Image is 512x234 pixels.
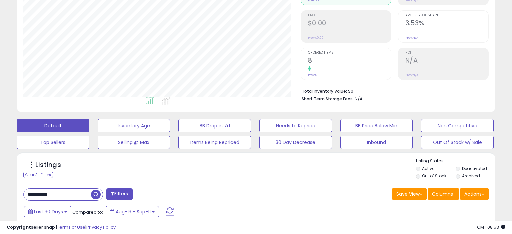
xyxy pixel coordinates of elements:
button: Items Being Repriced [178,136,251,149]
label: Out of Stock [422,173,446,179]
h5: Listings [35,160,61,170]
b: Short Term Storage Fees: [302,96,354,102]
button: Save View [392,188,427,200]
h2: 3.53% [405,19,488,28]
a: Terms of Use [57,224,85,230]
small: Prev: N/A [405,73,418,77]
h2: $0.00 [308,19,391,28]
span: Last 30 Days [34,208,63,215]
button: Columns [428,188,459,200]
button: Filters [106,188,132,200]
small: Prev: 0 [308,73,317,77]
button: Inventory Age [98,119,170,132]
button: Non Competitive [421,119,494,132]
button: Top Sellers [17,136,89,149]
button: Actions [460,188,489,200]
span: 2025-10-12 08:53 GMT [477,224,505,230]
button: Inbound [340,136,413,149]
label: Active [422,166,434,171]
small: Prev: N/A [405,36,418,40]
span: N/A [355,96,363,102]
button: Aug-13 - Sep-11 [106,206,159,217]
h2: N/A [405,57,488,66]
span: Avg. Buybox Share [405,14,488,17]
button: Out Of Stock w/ Sale [421,136,494,149]
span: ROI [405,51,488,55]
button: BB Drop in 7d [178,119,251,132]
button: Last 30 Days [24,206,71,217]
button: BB Price Below Min [340,119,413,132]
li: $0 [302,87,484,95]
button: Default [17,119,89,132]
button: Selling @ Max [98,136,170,149]
p: Listing States: [416,158,496,164]
span: Aug-13 - Sep-11 [116,208,151,215]
button: 30 Day Decrease [259,136,332,149]
a: Privacy Policy [86,224,116,230]
button: Needs to Reprice [259,119,332,132]
b: Total Inventory Value: [302,88,347,94]
div: Clear All Filters [23,172,53,178]
span: Columns [432,191,453,197]
strong: Copyright [7,224,31,230]
div: seller snap | | [7,224,116,231]
span: Ordered Items [308,51,391,55]
label: Deactivated [462,166,487,171]
label: Archived [462,173,480,179]
h2: 8 [308,57,391,66]
small: Prev: $0.00 [308,36,324,40]
span: Profit [308,14,391,17]
span: Compared to: [72,209,103,215]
